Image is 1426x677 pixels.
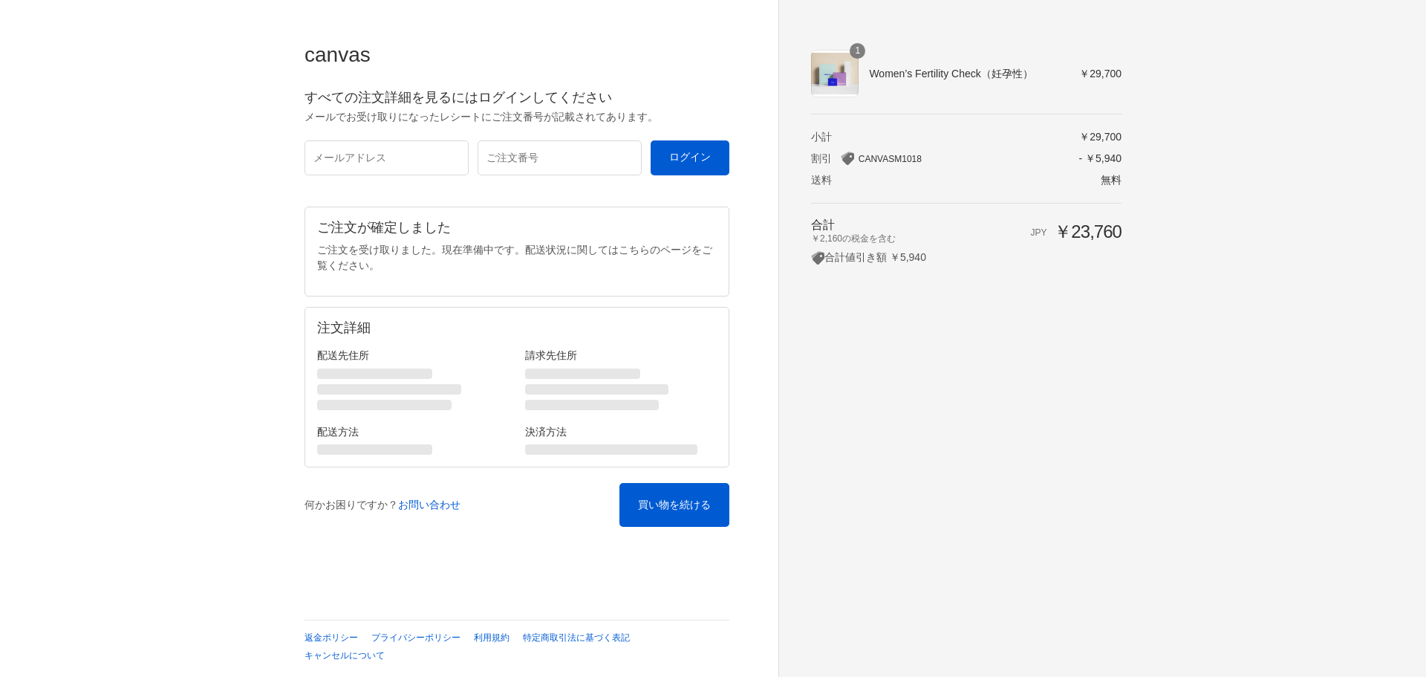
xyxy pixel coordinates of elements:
[859,154,922,164] span: CANVASM1018
[811,233,842,244] span: ￥2,160
[1079,68,1121,80] span: ￥29,700
[619,483,729,527] a: 買い物を続ける
[1079,131,1121,143] span: ￥29,700
[638,499,711,511] span: 買い物を続ける
[305,89,729,106] h2: すべての注文詳細を見るにはログインしてください
[869,67,1058,80] span: Women’s Fertility Check（妊孕性）
[850,43,865,59] span: 1
[305,140,469,175] input: メールアドレス
[305,632,358,643] a: 返金ポリシー
[811,174,832,186] span: 送料
[811,218,835,231] span: 合計
[317,320,517,337] h2: 注文詳細
[317,219,717,236] h2: ご注文が確定しました
[1054,221,1121,242] span: ￥23,760
[305,42,729,68] a: canvas
[811,130,972,143] th: 小計
[478,140,642,175] input: ご注文番号
[1030,227,1046,238] span: JPY
[474,632,509,643] a: 利用規約
[811,232,972,245] span: の税金を含む
[371,632,460,643] a: プライバシーポリシー
[811,152,832,164] span: 割引
[398,499,460,511] a: お問い合わせ
[305,497,460,513] p: 何かお困りですか？
[317,349,509,362] h3: 配送先住所
[525,425,717,438] h3: 決済方法
[1101,174,1121,186] span: 無料
[317,242,717,273] p: ご注文を受け取りました。現在準備中です。配送状況に関してはこちらのページをご覧ください。
[1078,152,1121,164] span: - ￥5,940
[890,251,926,263] span: ￥5,940
[317,425,509,438] h3: 配送方法
[305,109,729,125] p: メールでお受け取りになったレシートにご注文番号が記載されてあります。
[305,650,385,661] a: キャンセルについて
[811,251,887,263] span: 合計値引き額
[651,140,729,175] button: ログイン
[523,632,630,643] a: 特定商取引法に基づく表記
[305,43,371,66] span: canvas
[525,349,717,362] h3: 請求先住所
